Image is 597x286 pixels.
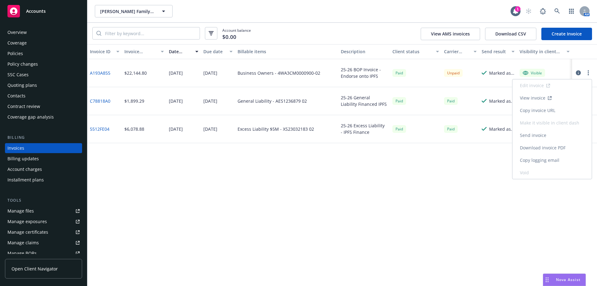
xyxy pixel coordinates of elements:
div: Client status [392,48,432,55]
a: Report a Bug [537,5,549,17]
button: Due date [201,44,235,59]
div: 25-26 Excess Liability - IPFS Finance [341,122,387,135]
div: Contract review [7,101,40,111]
span: Nova Assist [556,277,581,282]
span: Manage exposures [5,217,82,227]
span: $0.00 [222,33,236,41]
div: Marked as sent [489,98,515,104]
div: 25-26 General Liability Financed IPFS [341,94,387,107]
a: Switch app [565,5,578,17]
a: Coverage gap analysis [5,112,82,122]
div: Policies [7,49,23,59]
a: Invoices [5,143,82,153]
button: Visibility in client dash [517,44,572,59]
a: C78818A0 [90,98,110,104]
div: Carrier status [444,48,470,55]
div: Due date [203,48,226,55]
span: Paid [392,69,406,77]
div: Marked as sent [489,126,515,132]
button: Send result [479,44,517,59]
a: Create Invoice [541,28,592,40]
div: Manage files [7,206,34,216]
div: [DATE] [169,126,183,132]
div: $1,899.29 [124,98,144,104]
a: Start snowing [522,5,535,17]
a: Coverage [5,38,82,48]
button: Invoice ID [87,44,122,59]
a: 5512FE04 [90,126,109,132]
div: 1 [515,6,521,12]
div: Description [341,48,387,55]
div: 25-26 BOP Invoice - Endorse onto IPFS [341,66,387,79]
button: Carrier status [442,44,479,59]
div: Marked as sent [489,70,515,76]
div: Coverage gap analysis [7,112,54,122]
div: [DATE] [169,98,183,104]
div: Account charges [7,164,42,174]
div: General Liability - AES1236879 02 [238,98,307,104]
span: Account balance [222,28,251,39]
div: [DATE] [203,126,217,132]
div: Paid [444,97,458,105]
div: Manage exposures [7,217,47,227]
div: Quoting plans [7,80,37,90]
div: Date issued [169,48,192,55]
div: Invoices [7,143,24,153]
div: [DATE] [203,98,217,104]
a: Contacts [5,91,82,101]
button: Date issued [166,44,201,59]
div: Billable items [238,48,336,55]
a: Overview [5,27,82,37]
a: Billing updates [5,154,82,164]
div: Send result [482,48,508,55]
div: Paid [392,125,406,133]
div: Visibility in client dash [520,48,563,55]
button: Description [338,44,390,59]
div: [DATE] [169,70,183,76]
div: Tools [5,197,82,204]
div: Manage BORs [7,248,37,258]
button: Billable items [235,44,338,59]
a: Quoting plans [5,80,82,90]
a: Policy changes [5,59,82,69]
div: Business Owners - 4WA3CM0000900-02 [238,70,320,76]
a: Manage claims [5,238,82,248]
input: Filter by keyword... [101,27,200,39]
div: Invoice ID [90,48,113,55]
div: $22,144.80 [124,70,147,76]
a: Accounts [5,2,82,20]
div: Contacts [7,91,25,101]
div: Coverage [7,38,27,48]
a: Search [551,5,563,17]
div: Drag to move [543,274,551,286]
a: Manage files [5,206,82,216]
div: Paid [444,125,458,133]
div: Excess Liability $5M - XS23032183 02 [238,126,314,132]
div: Billing [5,134,82,141]
svg: Search [96,31,101,36]
div: Invoice amount [124,48,157,55]
a: Account charges [5,164,82,174]
div: SSC Cases [7,70,29,80]
a: Copy invoice URL [512,104,592,117]
div: Paid [392,97,406,105]
a: Manage BORs [5,248,82,258]
a: View invoice [512,92,592,104]
span: Open Client Navigator [12,265,58,272]
a: Contract review [5,101,82,111]
div: Policy changes [7,59,38,69]
button: Download CSV [485,28,536,40]
a: Manage certificates [5,227,82,237]
a: Copy logging email [512,154,592,166]
div: $6,078.88 [124,126,144,132]
div: Billing updates [7,154,39,164]
a: Send invoice [512,129,592,142]
div: Manage certificates [7,227,48,237]
a: SSC Cases [5,70,82,80]
button: Invoice amount [122,44,167,59]
a: Download invoice PDF [512,142,592,154]
div: Manage claims [7,238,39,248]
